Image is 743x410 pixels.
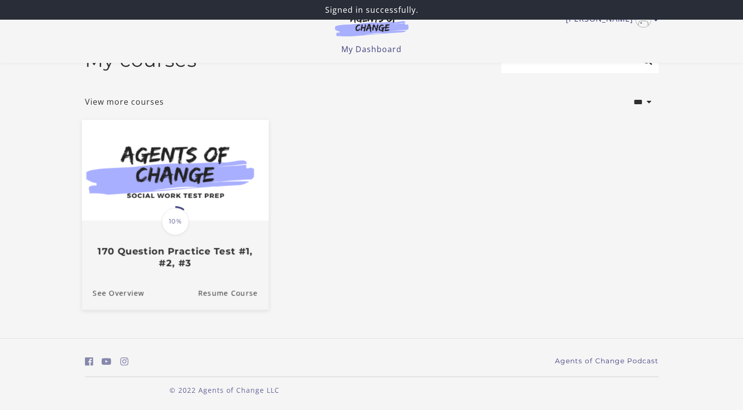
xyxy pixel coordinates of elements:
a: View more courses [85,96,164,108]
i: https://www.youtube.com/c/AgentsofChangeTestPrepbyMeaganMitchell (Open in a new window) [102,357,111,366]
h2: My courses [85,49,197,72]
i: https://www.instagram.com/agentsofchangeprep/ (Open in a new window) [120,357,129,366]
a: 170 Question Practice Test #1, #2, #3: See Overview [82,277,144,310]
a: https://www.facebook.com/groups/aswbtestprep (Open in a new window) [85,354,93,369]
h3: 170 Question Practice Test #1, #2, #3 [92,246,257,268]
a: 170 Question Practice Test #1, #2, #3: Resume Course [198,277,269,310]
a: https://www.instagram.com/agentsofchangeprep/ (Open in a new window) [120,354,129,369]
img: Agents of Change Logo [325,14,419,36]
a: Toggle menu [566,12,654,28]
a: https://www.youtube.com/c/AgentsofChangeTestPrepbyMeaganMitchell (Open in a new window) [102,354,111,369]
p: © 2022 Agents of Change LLC [85,385,364,395]
i: https://www.facebook.com/groups/aswbtestprep (Open in a new window) [85,357,93,366]
p: Signed in successfully. [4,4,739,16]
span: 10% [162,208,189,235]
a: My Dashboard [341,44,402,55]
a: Agents of Change Podcast [555,356,659,366]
